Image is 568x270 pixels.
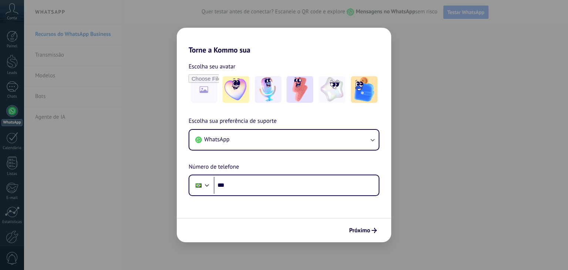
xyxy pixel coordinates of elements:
[319,76,345,103] img: -4.jpeg
[351,76,378,103] img: -5.jpeg
[255,76,281,103] img: -2.jpeg
[287,76,313,103] img: -3.jpeg
[223,76,249,103] img: -1.jpeg
[349,228,370,233] span: Próximo
[204,136,230,143] span: WhatsApp
[177,28,391,54] h2: Torne a Kommo sua
[189,117,277,126] span: Escolha sua preferência de suporte
[189,130,379,150] button: WhatsApp
[189,162,239,172] span: Número de telefone
[192,178,206,193] div: Brazil: + 55
[346,224,380,237] button: Próximo
[189,62,236,71] span: Escolha seu avatar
